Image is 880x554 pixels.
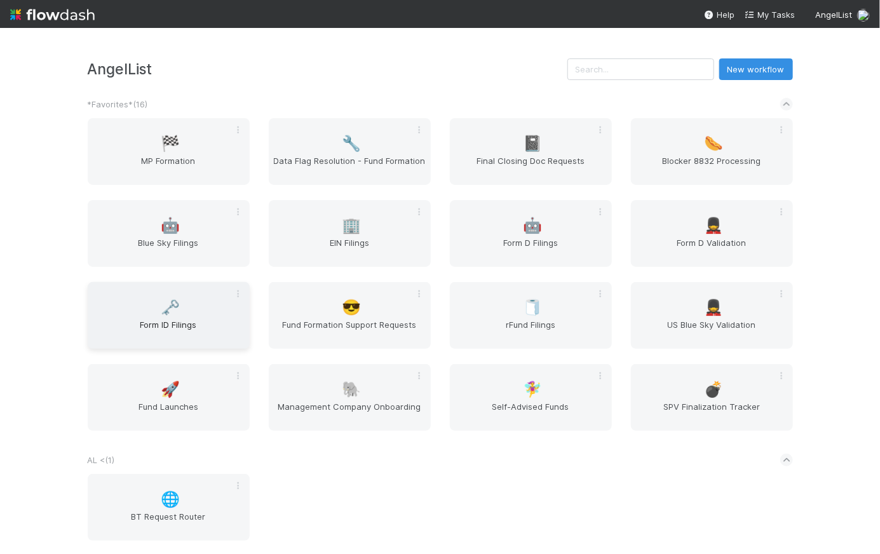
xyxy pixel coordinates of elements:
[455,154,607,180] span: Final Closing Doc Requests
[342,217,361,234] span: 🏢
[631,282,793,349] a: 💂US Blue Sky Validation
[274,318,426,344] span: Fund Formation Support Requests
[450,200,612,267] a: 🤖Form D Filings
[269,282,431,349] a: 😎Fund Formation Support Requests
[455,236,607,262] span: Form D Filings
[636,154,788,180] span: Blocker 8832 Processing
[161,217,180,234] span: 🤖
[450,364,612,431] a: 🧚‍♀️Self-Advised Funds
[523,135,542,152] span: 📓
[93,318,245,344] span: Form ID Filings
[10,4,95,25] img: logo-inverted-e16ddd16eac7371096b0.svg
[161,299,180,316] span: 🗝️
[274,154,426,180] span: Data Flag Resolution - Fund Formation
[88,364,250,431] a: 🚀Fund Launches
[161,381,180,398] span: 🚀
[269,364,431,431] a: 🐘Management Company Onboarding
[161,135,180,152] span: 🏁
[567,58,714,80] input: Search...
[704,135,723,152] span: 🌭
[342,381,361,398] span: 🐘
[745,10,795,20] span: My Tasks
[274,236,426,262] span: EIN Filings
[636,400,788,426] span: SPV Finalization Tracker
[704,299,723,316] span: 💂
[88,200,250,267] a: 🤖Blue Sky Filings
[455,400,607,426] span: Self-Advised Funds
[274,400,426,426] span: Management Company Onboarding
[745,8,795,21] a: My Tasks
[269,118,431,185] a: 🔧Data Flag Resolution - Fund Formation
[636,318,788,344] span: US Blue Sky Validation
[88,118,250,185] a: 🏁MP Formation
[704,217,723,234] span: 💂
[450,282,612,349] a: 🧻rFund Filings
[631,118,793,185] a: 🌭Blocker 8832 Processing
[88,474,250,541] a: 🌐BT Request Router
[636,236,788,262] span: Form D Validation
[719,58,793,80] button: New workflow
[93,400,245,426] span: Fund Launches
[93,236,245,262] span: Blue Sky Filings
[93,510,245,536] span: BT Request Router
[88,60,567,78] h3: AngelList
[88,99,148,109] span: *Favorites* ( 16 )
[342,299,361,316] span: 😎
[815,10,852,20] span: AngelList
[631,200,793,267] a: 💂Form D Validation
[88,455,115,465] span: AL < ( 1 )
[523,299,542,316] span: 🧻
[342,135,361,152] span: 🔧
[631,364,793,431] a: 💣SPV Finalization Tracker
[704,381,723,398] span: 💣
[455,318,607,344] span: rFund Filings
[857,9,870,22] img: avatar_b467e446-68e1-4310-82a7-76c532dc3f4b.png
[88,282,250,349] a: 🗝️Form ID Filings
[93,154,245,180] span: MP Formation
[704,8,734,21] div: Help
[161,491,180,508] span: 🌐
[269,200,431,267] a: 🏢EIN Filings
[450,118,612,185] a: 📓Final Closing Doc Requests
[523,217,542,234] span: 🤖
[523,381,542,398] span: 🧚‍♀️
